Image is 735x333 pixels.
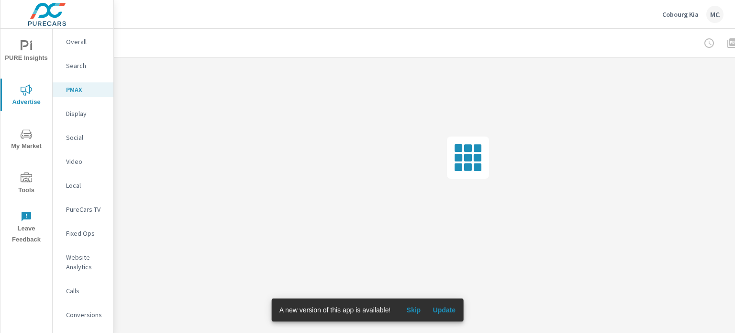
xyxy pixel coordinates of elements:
button: Update [429,302,459,318]
span: Tools [3,172,49,196]
span: My Market [3,128,49,152]
p: Overall [66,37,106,46]
p: Display [66,109,106,118]
div: Overall [53,34,113,49]
p: Fixed Ops [66,229,106,238]
div: MC [706,6,724,23]
div: Conversions [53,308,113,322]
p: PureCars TV [66,205,106,214]
div: Search [53,58,113,73]
div: Website Analytics [53,250,113,274]
span: Leave Feedback [3,211,49,245]
div: Fixed Ops [53,226,113,241]
span: Update [433,306,456,314]
div: PureCars TV [53,202,113,217]
p: Cobourg Kia [662,10,699,19]
p: Local [66,181,106,190]
p: PMAX [66,85,106,94]
div: PMAX [53,82,113,97]
p: Conversions [66,310,106,320]
span: Advertise [3,84,49,108]
div: Social [53,130,113,145]
div: Calls [53,284,113,298]
div: Local [53,178,113,193]
p: Social [66,133,106,142]
button: Skip [398,302,429,318]
span: PURE Insights [3,40,49,64]
p: Search [66,61,106,70]
p: Video [66,157,106,166]
div: Display [53,106,113,121]
p: Calls [66,286,106,296]
div: Video [53,154,113,169]
span: A new version of this app is available! [279,306,391,314]
div: nav menu [0,29,52,249]
p: Website Analytics [66,253,106,272]
span: Skip [402,306,425,314]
